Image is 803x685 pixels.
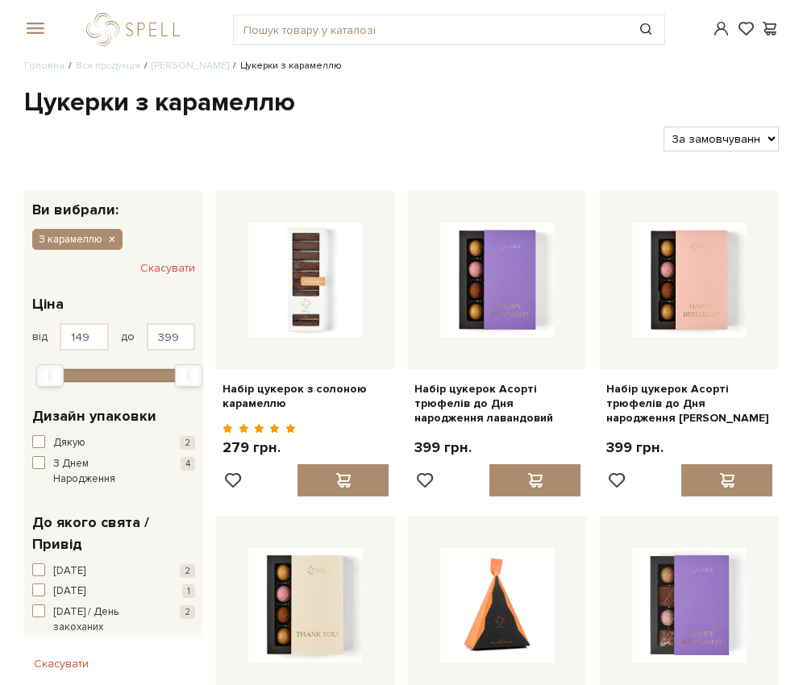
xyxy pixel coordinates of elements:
button: Скасувати [24,651,98,677]
span: 2 [180,436,195,450]
span: [DATE] [53,641,85,657]
span: [DATE] / День закоханих [53,604,151,636]
span: 2 [180,564,195,578]
button: З карамеллю [32,229,123,250]
button: [DATE] 2 [32,641,195,657]
span: Дизайн упаковки [32,405,156,427]
span: [DATE] [53,563,85,579]
h1: Цукерки з карамеллю [24,86,779,120]
a: Набір цукерок з солоною карамеллю [223,382,389,411]
a: Вся продукція [76,60,140,72]
span: З карамеллю [39,232,102,247]
button: [DATE] 2 [32,563,195,579]
span: 2 [180,641,195,655]
input: Ціна [60,323,109,351]
input: Пошук товару у каталозі [234,15,627,44]
span: 2 [180,605,195,619]
span: До якого свята / Привід [32,512,191,555]
button: Пошук товару у каталозі [628,15,665,44]
span: Ціна [32,293,64,315]
a: logo [86,13,187,46]
span: до [121,330,135,344]
button: Дякую 2 [32,435,195,451]
div: Min [36,364,64,387]
div: Max [175,364,202,387]
p: 399 грн. [414,438,472,457]
a: [PERSON_NAME] [152,60,229,72]
li: Цукерки з карамеллю [229,59,342,73]
span: [DATE] [53,583,85,600]
button: Скасувати [140,255,195,281]
a: Набір цукерок Асорті трюфелів до Дня народження лавандовий [414,382,580,426]
span: 4 [181,457,195,471]
button: [DATE] / День закоханих 2 [32,604,195,636]
span: 1 [182,584,195,598]
span: від [32,330,48,344]
span: Дякую [53,435,85,451]
button: [DATE] 1 [32,583,195,600]
p: 399 грн. [606,438,664,457]
button: З Днем Народження 4 [32,456,195,488]
input: Ціна [147,323,196,351]
div: Ви вибрали: [24,190,203,217]
a: Головна [24,60,64,72]
span: З Днем Народження [53,456,151,488]
p: 279 грн. [223,438,296,457]
a: Набір цукерок Асорті трюфелів до Дня народження [PERSON_NAME] [606,382,772,426]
